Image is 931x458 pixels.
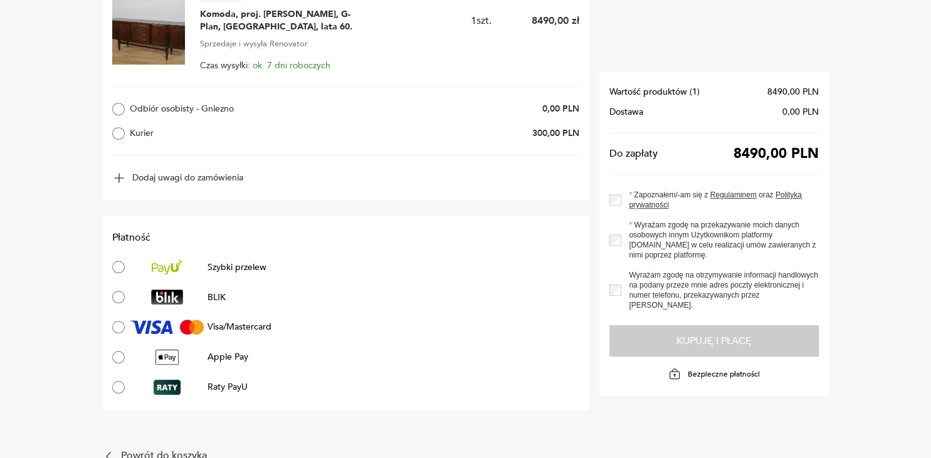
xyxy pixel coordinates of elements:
span: Sprzedaje i wysyła: Renovator [200,37,308,51]
input: Odbiór osobisty - Gniezno [112,103,125,115]
img: Ikona kłódki [668,368,681,380]
img: Szybki przelew [152,259,182,274]
a: Polityką prywatności [629,190,802,209]
label: Wyrażam zgodę na przekazywanie moich danych osobowych innym Użytkownikom platformy [DOMAIN_NAME] ... [621,220,819,260]
p: Visa/Mastercard [208,321,271,333]
p: 0,00 PLN [542,103,579,115]
span: 8490,00 PLN [767,87,819,97]
label: Kurier [112,127,311,140]
span: Do zapłaty [609,148,658,159]
input: Visa/MastercardVisa/Mastercard [112,321,125,333]
input: BLIKBLIK [112,291,125,303]
img: Apple Pay [155,350,179,365]
a: Regulaminem [710,190,757,199]
input: Apple PayApple Pay [112,351,125,363]
p: Szybki przelew [208,261,266,273]
h2: Płatność [112,231,579,244]
p: BLIK [208,291,226,303]
p: Bezpieczne płatności [687,369,759,379]
img: BLIK [151,289,183,304]
label: Odbiór osobisty - Gniezno [112,103,311,115]
span: Dostawa [609,107,643,117]
img: Raty PayU [154,380,181,395]
p: 8490,00 zł [532,14,579,28]
span: ok. 7 dni roboczych [253,60,330,71]
p: Apple Pay [208,351,248,363]
label: Zapoznałem/-am się z oraz [621,190,819,210]
p: 300,00 PLN [532,127,579,139]
p: Raty PayU [208,381,248,393]
span: 8490,00 PLN [734,148,819,159]
span: 0,00 PLN [782,107,819,117]
span: Komoda, proj. [PERSON_NAME], G-Plan, [GEOGRAPHIC_DATA], lata 60. [200,8,357,33]
label: Wyrażam zgodę na otrzymywanie informacji handlowych na podany przeze mnie adres poczty elektronic... [621,270,819,310]
img: Visa/Mastercard [130,320,204,335]
input: Szybki przelewSzybki przelew [112,261,125,273]
span: Wartość produktów ( 1 ) [609,87,700,97]
input: Raty PayURaty PayU [112,381,125,393]
input: Kurier [112,127,125,140]
span: Czas wysyłki: [200,61,330,71]
span: 1 szt. [471,14,492,28]
button: Dodaj uwagi do zamówienia [112,171,243,185]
